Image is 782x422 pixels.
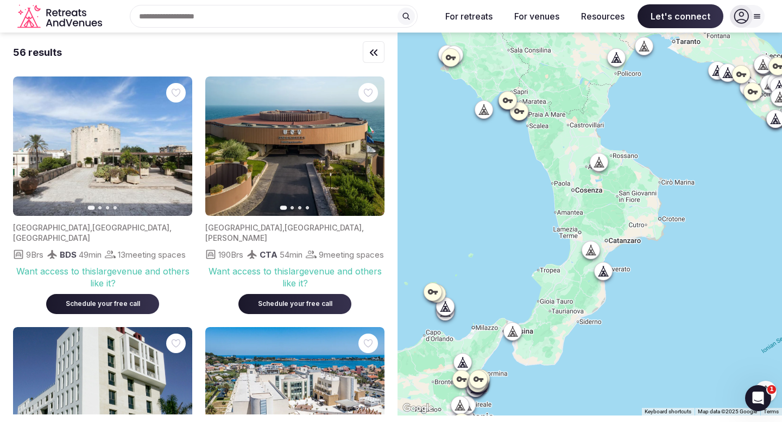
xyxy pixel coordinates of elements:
span: [GEOGRAPHIC_DATA] [92,223,169,232]
div: Schedule your free call [251,299,338,309]
div: Schedule your free call [59,299,146,309]
span: 9 Brs [26,249,43,260]
img: Google [400,401,436,415]
img: Featured image for venue [205,76,384,216]
span: BDS [60,250,77,260]
span: 49 min [79,249,102,260]
a: Open this area in Google Maps (opens a new window) [400,401,436,415]
span: 13 meeting spaces [118,249,186,260]
a: Visit the homepage [17,4,104,29]
button: Go to slide 1 [88,206,95,210]
button: Map camera controls [755,381,777,402]
a: Terms (opens in new tab) [764,408,779,414]
span: , [282,223,285,232]
svg: Retreats and Venues company logo [17,4,104,29]
span: [PERSON_NAME] [205,233,267,242]
button: Keyboard shortcuts [645,408,691,415]
span: 9 meeting spaces [319,249,384,260]
div: Want access to this large venue and others like it? [13,265,192,290]
span: Let's connect [638,4,723,28]
button: Go to slide 3 [106,206,109,209]
span: , [169,223,172,232]
span: [GEOGRAPHIC_DATA] [285,223,362,232]
span: 190 Brs [218,249,243,260]
a: Schedule your free call [238,297,351,308]
span: 1 [767,385,776,394]
button: For retreats [437,4,501,28]
span: 54 min [280,249,302,260]
button: Go to slide 4 [306,206,309,209]
iframe: Intercom live chat [745,385,771,411]
button: Go to slide 1 [280,206,287,210]
button: Resources [572,4,633,28]
span: CTA [260,250,278,260]
span: Map data ©2025 Google [698,408,757,414]
span: [GEOGRAPHIC_DATA] [205,223,282,232]
div: 56 results [13,46,62,59]
span: [GEOGRAPHIC_DATA] [13,223,90,232]
button: Go to slide 4 [113,206,117,209]
div: Want access to this large venue and others like it? [205,265,384,290]
span: , [362,223,364,232]
button: Go to slide 2 [98,206,102,209]
span: , [90,223,92,232]
button: For venues [506,4,568,28]
button: Go to slide 2 [291,206,294,209]
span: [GEOGRAPHIC_DATA] [13,233,90,242]
a: Schedule your free call [46,297,159,308]
button: Go to slide 3 [298,206,301,209]
img: Featured image for venue [13,76,192,216]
